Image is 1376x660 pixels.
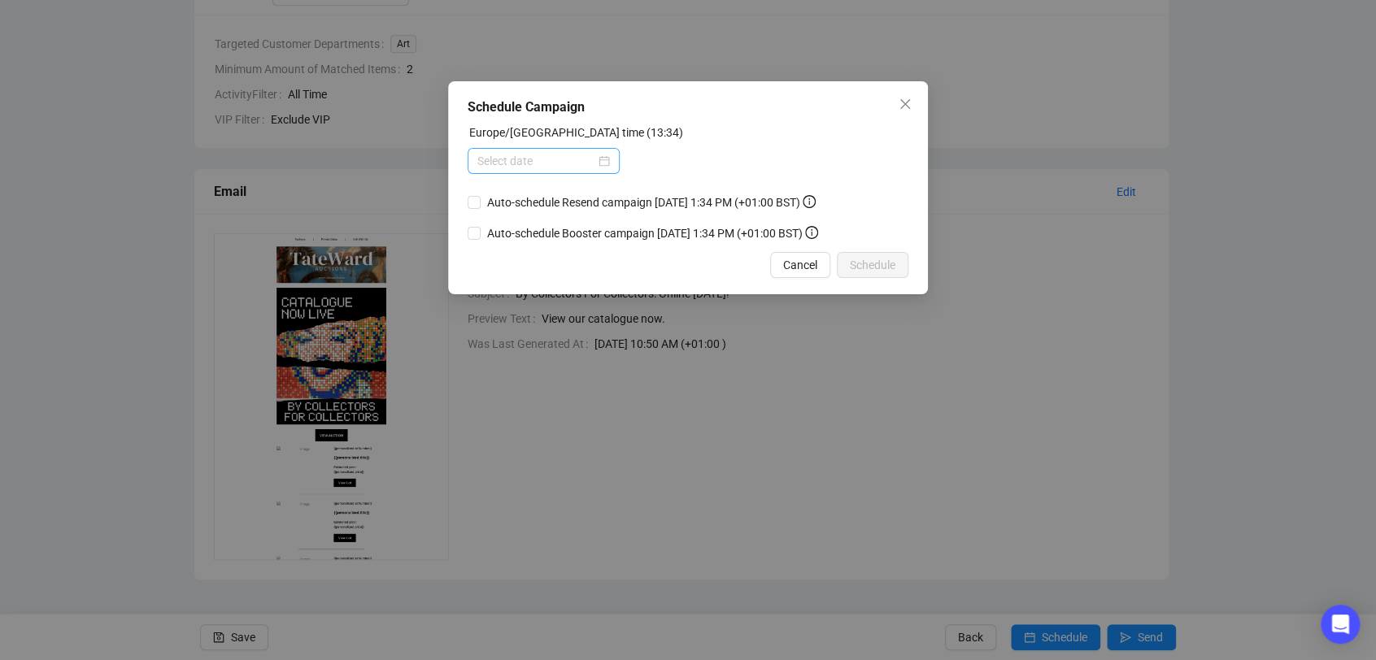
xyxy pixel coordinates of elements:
[468,98,908,117] div: Schedule Campaign
[803,195,816,208] span: info-circle
[481,193,822,211] span: Auto-schedule Resend campaign [DATE] 1:34 PM (+01:00 BST)
[899,98,912,111] span: close
[770,252,830,278] button: Cancel
[477,152,595,170] input: Select date
[481,224,825,242] span: Auto-schedule Booster campaign [DATE] 1:34 PM (+01:00 BST)
[805,226,818,239] span: info-circle
[837,252,908,278] button: Schedule
[783,256,817,274] span: Cancel
[1321,605,1360,644] div: Open Intercom Messenger
[892,91,918,117] button: Close
[469,126,683,139] label: Europe/London time (13:34)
